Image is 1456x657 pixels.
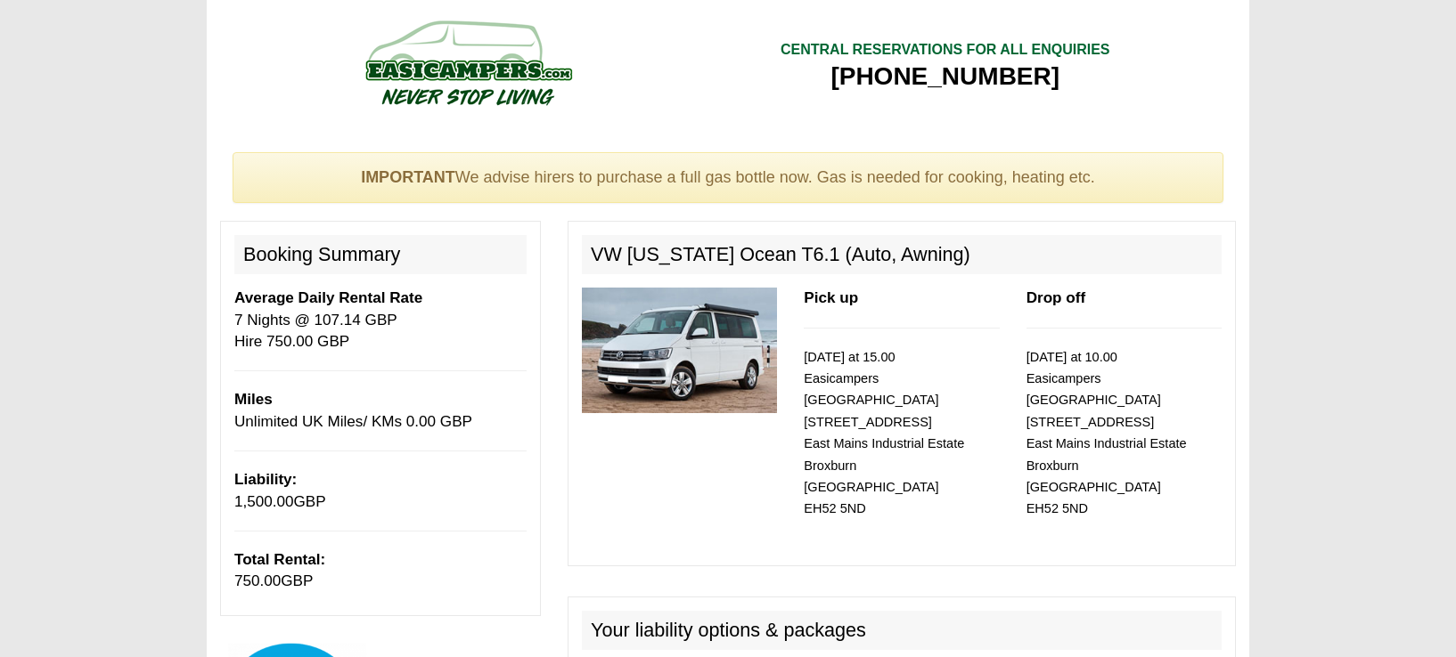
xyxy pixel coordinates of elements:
div: We advise hirers to purchase a full gas bottle now. Gas is needed for cooking, heating etc. [233,152,1223,204]
p: Unlimited UK Miles/ KMs 0.00 GBP [234,389,527,433]
b: Pick up [804,289,858,306]
strong: IMPORTANT [361,168,455,186]
img: campers-checkout-logo.png [299,13,637,111]
h2: Your liability options & packages [582,611,1222,650]
b: Total Rental: [234,551,325,568]
div: [PHONE_NUMBER] [781,61,1110,93]
img: 315.jpg [582,288,777,413]
b: Miles [234,391,273,408]
span: 750.00 [234,572,281,589]
small: [DATE] at 10.00 Easicampers [GEOGRAPHIC_DATA] [STREET_ADDRESS] East Mains Industrial Estate Broxb... [1027,350,1187,516]
b: Average Daily Rental Rate [234,289,422,306]
p: 7 Nights @ 107.14 GBP Hire 750.00 GBP [234,288,527,353]
b: Drop off [1027,289,1085,306]
b: Liability: [234,471,297,488]
p: GBP [234,549,527,593]
h2: VW [US_STATE] Ocean T6.1 (Auto, Awning) [582,235,1222,274]
small: [DATE] at 15.00 Easicampers [GEOGRAPHIC_DATA] [STREET_ADDRESS] East Mains Industrial Estate Broxb... [804,350,964,516]
span: 1,500.00 [234,493,294,510]
p: GBP [234,469,527,513]
h2: Booking Summary [234,235,527,274]
div: CENTRAL RESERVATIONS FOR ALL ENQUIRIES [781,40,1110,61]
